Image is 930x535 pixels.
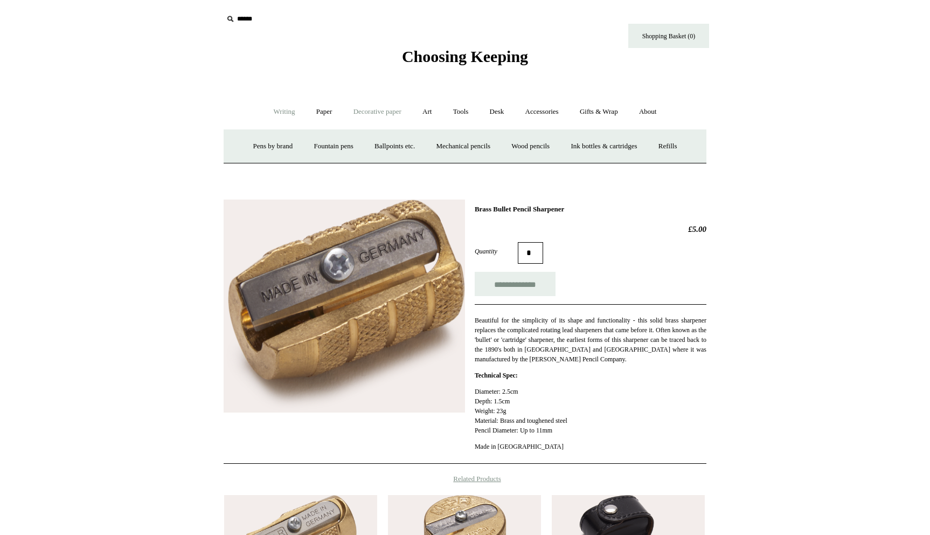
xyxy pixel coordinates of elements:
[475,224,706,234] h2: £5.00
[475,372,518,379] strong: Technical Spec:
[475,387,706,435] p: Diameter: 2.5cm Depth: 1.5cm Weight: 23g Material: Brass and toughened steel Pencil Diameter: Up ...
[475,246,518,256] label: Quantity
[402,56,528,64] a: Choosing Keeping
[426,132,500,161] a: Mechanical pencils
[365,132,425,161] a: Ballpoints etc.
[480,98,514,126] a: Desk
[413,98,441,126] a: Art
[196,475,734,483] h4: Related Products
[570,98,628,126] a: Gifts & Wrap
[502,132,559,161] a: Wood pencils
[307,98,342,126] a: Paper
[264,98,305,126] a: Writing
[244,132,303,161] a: Pens by brand
[649,132,687,161] a: Refills
[475,442,706,451] p: Made in [GEOGRAPHIC_DATA]
[475,315,706,364] p: Beautiful for the simplicity of its shape and functionality - this solid brass sharpener replaces...
[629,98,667,126] a: About
[443,98,478,126] a: Tools
[561,132,647,161] a: Ink bottles & cartridges
[628,24,709,48] a: Shopping Basket (0)
[344,98,411,126] a: Decorative paper
[475,205,706,214] h1: Brass Bullet Pencil Sharpener
[516,98,568,126] a: Accessories
[304,132,363,161] a: Fountain pens
[402,47,528,65] span: Choosing Keeping
[224,200,465,413] img: Brass Bullet Pencil Sharpener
